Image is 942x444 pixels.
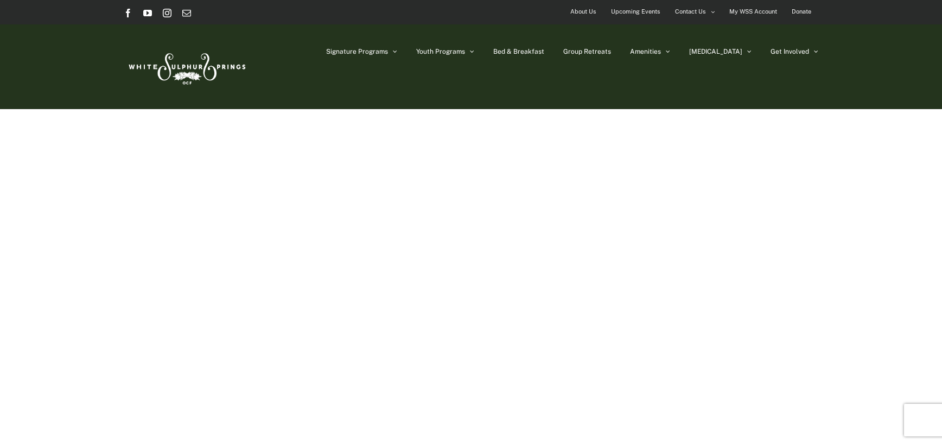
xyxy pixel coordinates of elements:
[124,9,132,17] a: Facebook
[326,24,397,79] a: Signature Programs
[493,48,544,55] span: Bed & Breakfast
[563,24,611,79] a: Group Retreats
[124,41,249,92] img: White Sulphur Springs Logo
[163,9,171,17] a: Instagram
[630,24,670,79] a: Amenities
[182,9,191,17] a: Email
[630,48,661,55] span: Amenities
[729,4,777,20] span: My WSS Account
[771,48,809,55] span: Get Involved
[416,24,474,79] a: Youth Programs
[792,4,811,20] span: Donate
[689,48,742,55] span: [MEDICAL_DATA]
[563,48,611,55] span: Group Retreats
[326,48,388,55] span: Signature Programs
[493,24,544,79] a: Bed & Breakfast
[611,4,660,20] span: Upcoming Events
[143,9,152,17] a: YouTube
[675,4,706,20] span: Contact Us
[416,48,465,55] span: Youth Programs
[326,24,818,79] nav: Main Menu
[570,4,596,20] span: About Us
[689,24,752,79] a: [MEDICAL_DATA]
[771,24,818,79] a: Get Involved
